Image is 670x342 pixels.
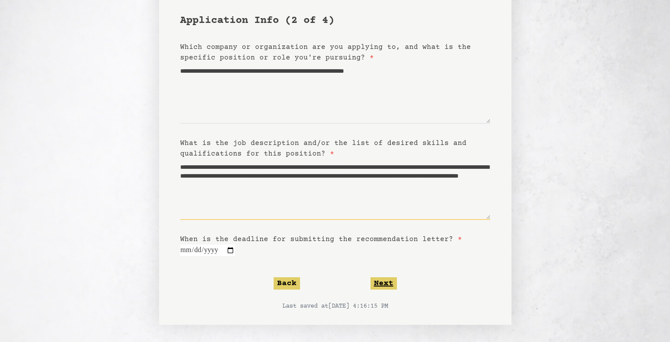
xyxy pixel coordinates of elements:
label: Which company or organization are you applying to, and what is the specific position or role you'... [180,43,471,62]
label: What is the job description and/or the list of desired skills and qualifications for this position? [180,139,466,158]
button: Next [370,277,397,290]
h1: Application Info (2 of 4) [180,14,490,28]
p: Last saved at [DATE] 4:16:15 PM [180,302,490,311]
label: When is the deadline for submitting the recommendation letter? [180,235,462,243]
button: Back [274,277,300,290]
